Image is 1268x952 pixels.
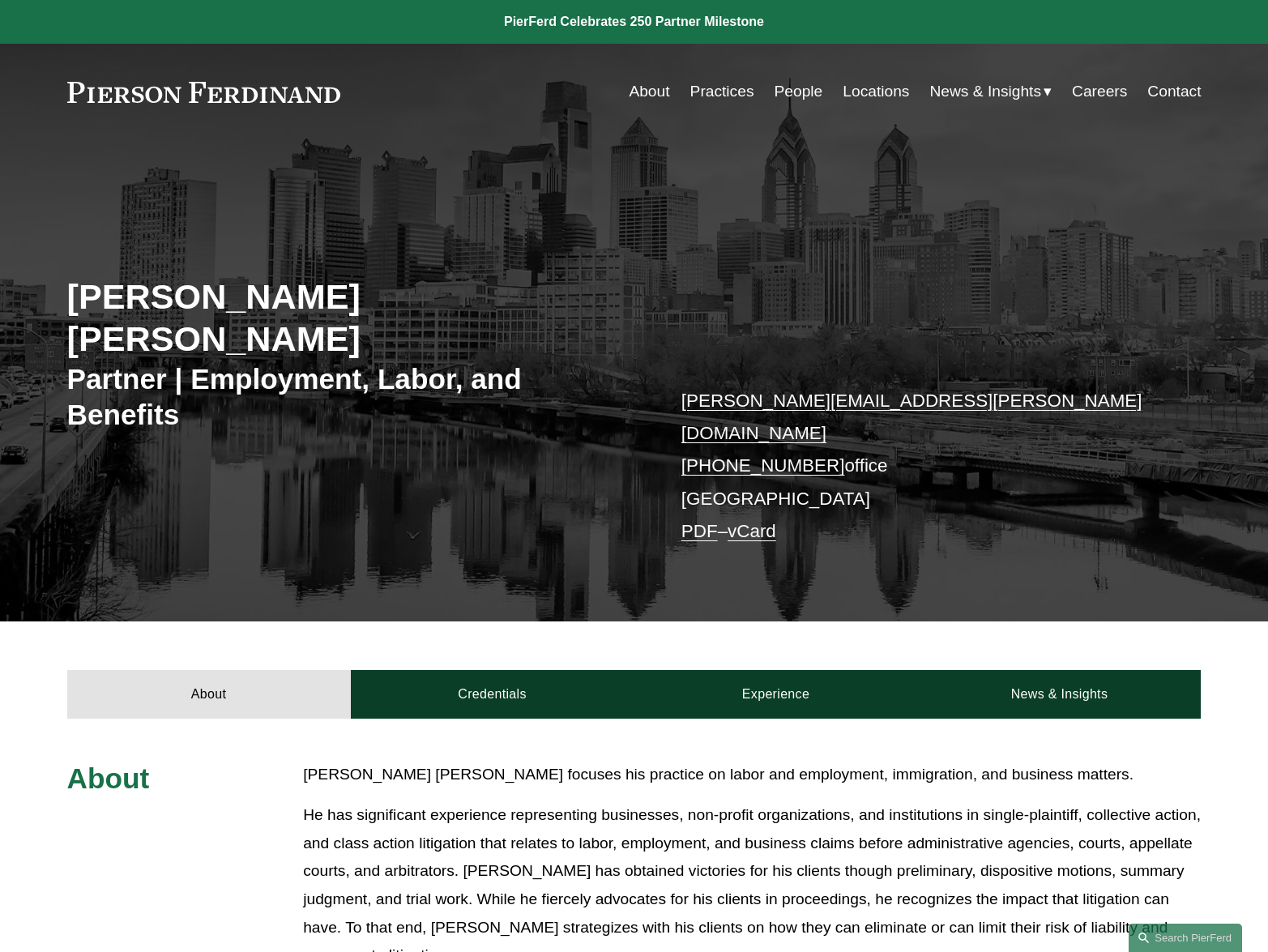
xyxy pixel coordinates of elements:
[681,385,1154,549] p: office [GEOGRAPHIC_DATA] –
[929,76,1052,107] a: folder dropdown
[843,76,909,107] a: Locations
[67,361,634,432] h3: Partner | Employment, Labor, and Benefits
[1129,924,1242,952] a: Search this site
[629,76,669,107] a: About
[67,670,351,719] a: About
[351,670,634,719] a: Credentials
[728,521,776,541] a: vCard
[681,521,718,541] a: PDF
[681,455,845,476] a: [PHONE_NUMBER]
[681,391,1142,443] a: [PERSON_NAME][EMAIL_ADDRESS][PERSON_NAME][DOMAIN_NAME]
[775,76,823,107] a: People
[634,670,918,719] a: Experience
[917,670,1201,719] a: News & Insights
[690,76,754,107] a: Practices
[1072,76,1127,107] a: Careers
[929,78,1041,106] span: News & Insights
[303,761,1201,789] p: [PERSON_NAME] [PERSON_NAME] focuses his practice on labor and employment, immigration, and busine...
[1147,76,1201,107] a: Contact
[67,762,150,794] span: About
[67,275,634,361] h2: [PERSON_NAME] [PERSON_NAME]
